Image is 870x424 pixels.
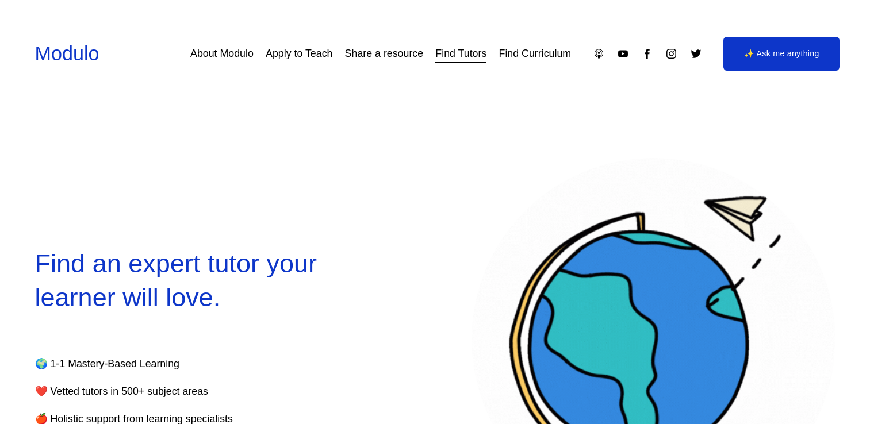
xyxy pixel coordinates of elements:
[345,44,424,64] a: Share a resource
[435,44,486,64] a: Find Tutors
[690,48,702,60] a: Twitter
[641,48,653,60] a: Facebook
[593,48,605,60] a: Apple Podcasts
[723,37,840,71] a: ✨ Ask me anything
[617,48,629,60] a: YouTube
[35,354,365,373] p: 🌍 1-1 Mastery-Based Learning
[190,44,254,64] a: About Modulo
[35,382,365,400] p: ❤️ Vetted tutors in 500+ subject areas
[35,43,99,64] a: Modulo
[665,48,677,60] a: Instagram
[35,246,398,314] h2: Find an expert tutor your learner will love.
[499,44,572,64] a: Find Curriculum
[266,44,332,64] a: Apply to Teach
